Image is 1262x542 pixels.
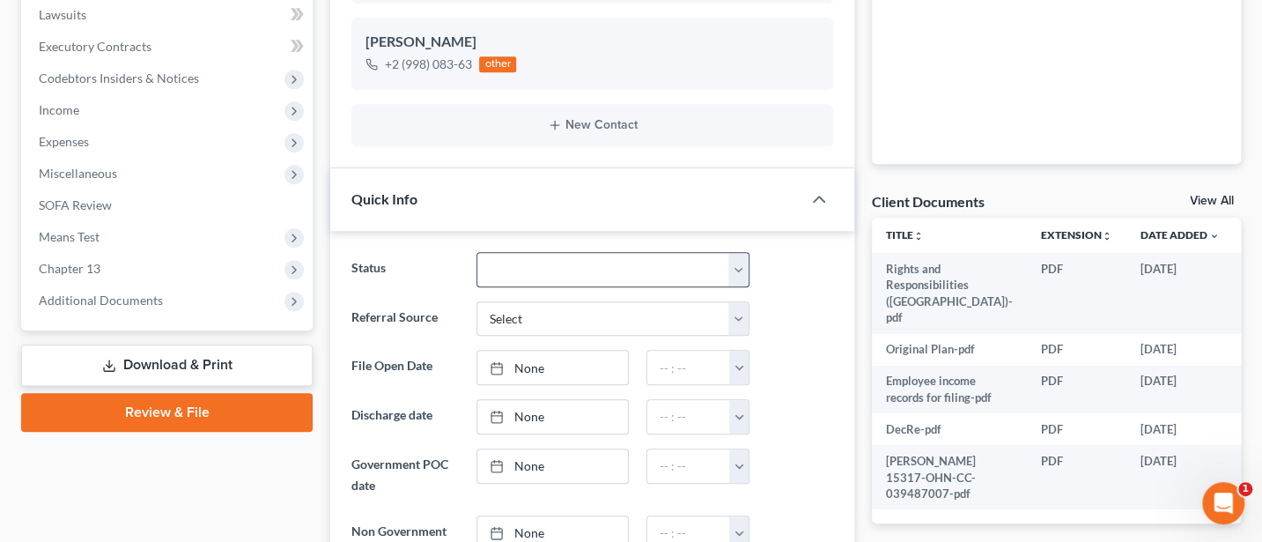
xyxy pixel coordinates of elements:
a: None [477,400,628,434]
input: -- : -- [647,351,731,384]
td: PDF [1027,445,1126,509]
span: Lawsuits [39,7,86,22]
span: Expenses [39,134,89,149]
span: SOFA Review [39,197,112,212]
td: [DATE] [1126,445,1234,509]
td: Original Plan-pdf [872,334,1027,366]
div: other [479,56,516,72]
span: Codebtors Insiders & Notices [39,71,199,85]
a: Extensionunfold_more [1041,228,1112,241]
a: None [477,449,628,483]
a: Titleunfold_more [886,228,924,241]
input: -- : -- [647,400,731,434]
span: Means Test [39,229,100,244]
span: 1 [1238,482,1252,496]
span: Miscellaneous [39,166,117,181]
a: Executory Contracts [25,31,313,63]
td: [PERSON_NAME] 15317-OHN-CC-039487007-pdf [872,445,1027,509]
a: View All [1190,195,1234,207]
td: Rights and Responsibilities ([GEOGRAPHIC_DATA])-pdf [872,253,1027,334]
td: PDF [1027,253,1126,334]
a: Download & Print [21,345,313,386]
i: unfold_more [913,231,924,241]
label: Discharge date [343,399,468,434]
div: Client Documents [872,192,985,211]
span: Chapter 13 [39,261,100,276]
a: None [477,351,628,384]
button: New Contact [365,118,819,132]
label: Government POC date [343,449,468,501]
i: expand_more [1209,231,1220,241]
td: [DATE] [1126,366,1234,414]
span: Quick Info [351,190,417,207]
td: [DATE] [1126,334,1234,366]
a: Review & File [21,393,313,432]
td: DecRe-pdf [872,413,1027,445]
a: Date Added expand_more [1140,228,1220,241]
td: PDF [1027,366,1126,414]
div: +2 (998) 083-63 [385,56,472,73]
td: [DATE] [1126,253,1234,334]
td: PDF [1027,334,1126,366]
label: Status [343,252,468,287]
input: -- : -- [647,449,731,483]
span: Executory Contracts [39,39,151,54]
span: Income [39,102,79,117]
a: SOFA Review [25,189,313,221]
iframe: Intercom live chat [1202,482,1244,524]
label: File Open Date [343,350,468,385]
td: PDF [1027,413,1126,445]
label: Referral Source [343,301,468,337]
i: unfold_more [1102,231,1112,241]
div: [PERSON_NAME] [365,32,819,53]
td: [DATE] [1126,413,1234,445]
span: Additional Documents [39,293,163,308]
td: Employee income records for filing-pdf [872,366,1027,414]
